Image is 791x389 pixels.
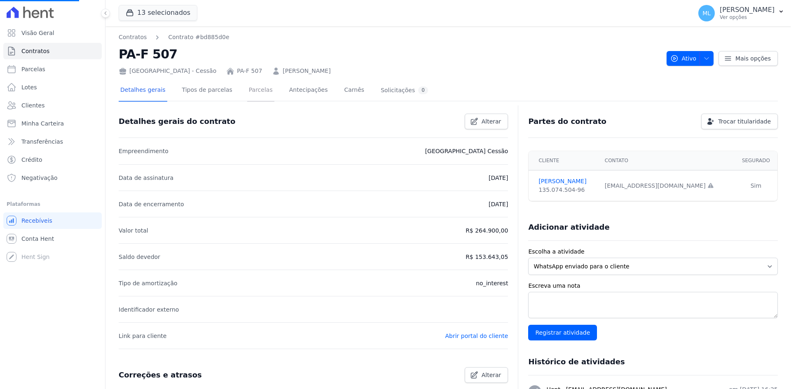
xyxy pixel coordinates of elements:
td: Sim [735,170,777,201]
p: R$ 264.900,00 [466,226,508,235]
span: Parcelas [21,65,45,73]
span: Mais opções [735,54,771,63]
span: Alterar [482,371,501,379]
span: ML [702,10,711,16]
h3: Adicionar atividade [528,222,609,232]
h3: Detalhes gerais do contrato [119,116,235,126]
div: Plataformas [7,199,98,209]
span: Transferências [21,137,63,146]
a: Contratos [3,43,102,59]
p: [GEOGRAPHIC_DATA] Cessão [425,146,508,156]
a: Alterar [465,367,508,383]
nav: Breadcrumb [119,33,660,42]
h3: Histórico de atividades [528,357,625,367]
a: Alterar [465,114,508,129]
a: Contratos [119,33,147,42]
a: Visão Geral [3,25,102,41]
a: [PERSON_NAME] [538,177,594,186]
th: Contato [600,151,735,170]
input: Registrar atividade [528,325,597,340]
span: Trocar titularidade [718,117,771,126]
div: 0 [418,86,428,94]
a: Parcelas [247,80,274,102]
a: Detalhes gerais [119,80,167,102]
nav: Breadcrumb [119,33,229,42]
label: Escolha a atividade [528,247,778,256]
p: no_interest [476,278,508,288]
div: [EMAIL_ADDRESS][DOMAIN_NAME] [605,182,730,190]
a: Mais opções [718,51,778,66]
span: Conta Hent [21,235,54,243]
span: Negativação [21,174,58,182]
div: [GEOGRAPHIC_DATA] - Cessão [119,67,216,75]
span: Ativo [670,51,697,66]
a: Antecipações [288,80,330,102]
span: Contratos [21,47,49,55]
p: Saldo devedor [119,252,160,262]
p: [PERSON_NAME] [720,6,775,14]
a: Recebíveis [3,212,102,229]
a: Lotes [3,79,102,96]
label: Escreva uma nota [528,282,778,290]
a: Crédito [3,151,102,168]
span: Crédito [21,156,42,164]
div: 135.074.504-96 [538,186,594,194]
a: Clientes [3,97,102,114]
a: Transferências [3,133,102,150]
span: Visão Geral [21,29,54,37]
button: ML [PERSON_NAME] Ver opções [692,2,791,25]
p: Link para cliente [119,331,166,341]
p: Identificador externo [119,305,179,314]
button: Ativo [667,51,714,66]
button: 13 selecionados [119,5,197,21]
span: Alterar [482,117,501,126]
span: Minha Carteira [21,119,64,128]
p: Tipo de amortização [119,278,178,288]
p: Data de assinatura [119,173,173,183]
a: Conta Hent [3,231,102,247]
th: Cliente [529,151,599,170]
a: Carnês [342,80,366,102]
a: Contrato #bd885d0e [168,33,229,42]
p: Valor total [119,226,148,235]
a: [PERSON_NAME] [283,67,330,75]
a: PA-F 507 [237,67,262,75]
p: Data de encerramento [119,199,184,209]
a: Parcelas [3,61,102,77]
a: Tipos de parcelas [180,80,234,102]
h3: Correções e atrasos [119,370,202,380]
p: [DATE] [489,199,508,209]
th: Segurado [735,151,777,170]
p: [DATE] [489,173,508,183]
a: Trocar titularidade [701,114,778,129]
span: Clientes [21,101,44,109]
span: Recebíveis [21,217,52,225]
a: Minha Carteira [3,115,102,132]
a: Abrir portal do cliente [445,333,508,339]
h3: Partes do contrato [528,116,606,126]
span: Lotes [21,83,37,91]
a: Negativação [3,170,102,186]
p: Ver opções [720,14,775,21]
h2: PA-F 507 [119,45,660,63]
p: Empreendimento [119,146,168,156]
p: R$ 153.643,05 [466,252,508,262]
a: Solicitações0 [379,80,430,102]
div: Solicitações [381,86,428,94]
